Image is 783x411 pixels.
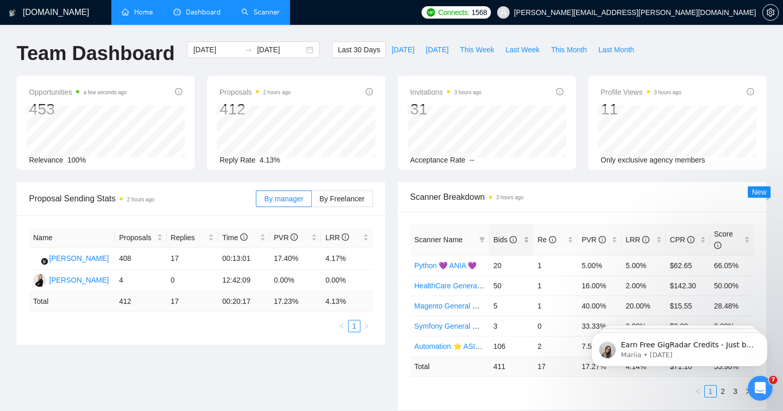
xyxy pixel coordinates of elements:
span: This Month [551,44,587,55]
time: 2 hours ago [127,197,154,202]
td: 5.00% [621,255,665,275]
td: $15.55 [666,296,710,316]
td: 20.00% [621,296,665,316]
span: PVR [582,236,606,244]
iframe: Intercom notifications message [576,311,783,383]
td: $142.30 [666,275,710,296]
li: Next Page [360,320,373,332]
div: 453 [29,99,127,119]
td: Total [29,291,115,312]
time: 3 hours ago [496,195,524,200]
img: JB [33,274,46,287]
span: [DATE] [392,44,414,55]
img: logo [9,5,16,21]
button: Last Month [592,41,640,58]
a: Magento General ⭐️ ASIA ⭐️ [414,302,510,310]
span: left [695,388,701,394]
time: 3 hours ago [454,90,482,95]
td: 20 [489,255,533,275]
td: 17 [167,248,219,270]
span: Last Week [505,44,540,55]
span: user [500,9,507,16]
time: 2 hours ago [263,90,291,95]
span: to [244,46,253,54]
div: 31 [410,99,482,119]
span: Last 30 Days [338,44,380,55]
td: 66.05% [710,255,754,275]
span: info-circle [366,88,373,95]
td: 412 [115,291,167,312]
span: left [339,323,345,329]
span: filter [479,237,485,243]
li: Next Page [742,385,754,398]
a: homeHome [122,8,153,17]
div: [PERSON_NAME] [49,274,109,286]
span: info-circle [714,242,721,249]
td: 106 [489,336,533,356]
li: 2 [717,385,729,398]
li: 3 [729,385,742,398]
td: Total [410,356,489,376]
a: HealthCare General [PERSON_NAME] ⭐️ASIA⭐️ [414,282,576,290]
td: 1 [533,296,577,316]
button: [DATE] [420,41,454,58]
button: Last 30 Days [332,41,386,58]
h1: Team Dashboard [17,41,175,66]
span: info-circle [175,88,182,95]
button: setting [762,4,779,21]
img: upwork-logo.png [427,8,435,17]
span: Profile Views [601,86,682,98]
span: 7 [769,376,777,384]
span: info-circle [599,236,606,243]
time: 3 hours ago [654,90,682,95]
img: gigradar-bm.png [41,258,48,265]
button: right [742,385,754,398]
td: 411 [489,356,533,376]
span: 4.13% [259,156,280,164]
button: left [336,320,348,332]
span: By manager [264,195,303,203]
li: Previous Page [336,320,348,332]
span: Scanner Name [414,236,462,244]
span: -- [470,156,474,164]
span: Only exclusive agency members [601,156,705,164]
td: 2.00% [621,275,665,296]
th: Proposals [115,228,167,248]
span: 1568 [471,7,487,18]
iframe: Intercom live chat [748,376,773,401]
span: Invitations [410,86,482,98]
td: 16.00% [577,275,621,296]
span: info-circle [291,233,298,241]
a: 1 [705,386,716,397]
a: 2 [717,386,729,397]
span: Reply Rate [220,156,255,164]
td: 17 [533,356,577,376]
span: info-circle [240,233,248,241]
td: 5.00% [577,255,621,275]
span: Proposals [220,86,291,98]
a: 1 [349,320,360,332]
td: 0 [533,316,577,336]
td: 1 [533,275,577,296]
span: Dashboard [186,8,221,17]
span: info-circle [642,236,649,243]
div: 11 [601,99,682,119]
button: [DATE] [386,41,420,58]
td: 12:42:09 [218,270,270,291]
span: right [745,388,751,394]
li: 1 [348,320,360,332]
a: JB[PERSON_NAME] [33,275,109,284]
td: $62.65 [666,255,710,275]
span: filter [477,232,487,247]
span: 100% [67,156,86,164]
td: 00:20:17 [218,291,270,312]
span: Acceptance Rate [410,156,466,164]
span: [DATE] [426,44,448,55]
li: 1 [704,385,717,398]
span: info-circle [342,233,349,241]
span: LRR [626,236,649,244]
a: Automation ⭐️ ASIA ⭐️ [414,342,490,350]
td: 4 [115,270,167,291]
